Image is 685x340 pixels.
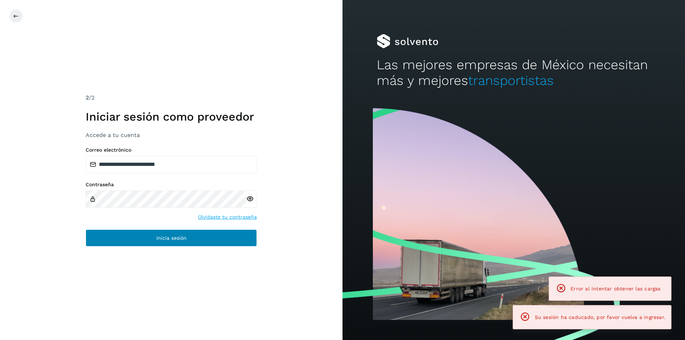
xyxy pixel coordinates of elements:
span: transportistas [468,73,554,88]
span: Inicia sesión [156,235,187,240]
span: Error al intentar obtener las cargas [570,286,660,291]
h2: Las mejores empresas de México necesitan más y mejores [377,57,651,89]
h1: Iniciar sesión como proveedor [86,110,257,123]
button: Inicia sesión [86,229,257,247]
h3: Accede a tu cuenta [86,132,257,138]
span: 2 [86,94,89,101]
a: Olvidaste tu contraseña [198,213,257,221]
label: Contraseña [86,182,257,188]
div: /2 [86,93,257,102]
label: Correo electrónico [86,147,257,153]
span: Su sesión ha caducado, por favor vuelva a ingresar. [535,314,665,320]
